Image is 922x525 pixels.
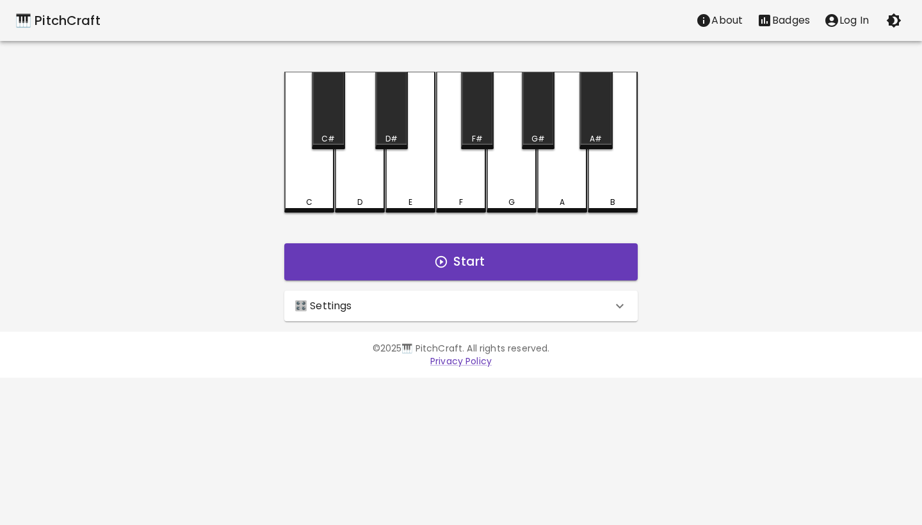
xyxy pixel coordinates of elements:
p: Badges [772,13,810,28]
div: D# [385,133,398,145]
div: C# [321,133,335,145]
div: G [508,197,515,208]
p: Log In [839,13,869,28]
p: About [711,13,743,28]
div: C [306,197,312,208]
button: Stats [750,8,817,33]
p: © 2025 🎹 PitchCraft. All rights reserved. [92,342,830,355]
div: B [610,197,615,208]
a: 🎹 PitchCraft [15,10,101,31]
p: 🎛️ Settings [295,298,352,314]
button: About [689,8,750,33]
div: G# [531,133,545,145]
div: A# [590,133,602,145]
div: A [560,197,565,208]
div: F# [472,133,483,145]
button: account of current user [817,8,876,33]
div: 🎛️ Settings [284,291,638,321]
div: D [357,197,362,208]
a: Privacy Policy [430,355,492,367]
button: Start [284,243,638,280]
div: E [408,197,412,208]
div: F [459,197,463,208]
